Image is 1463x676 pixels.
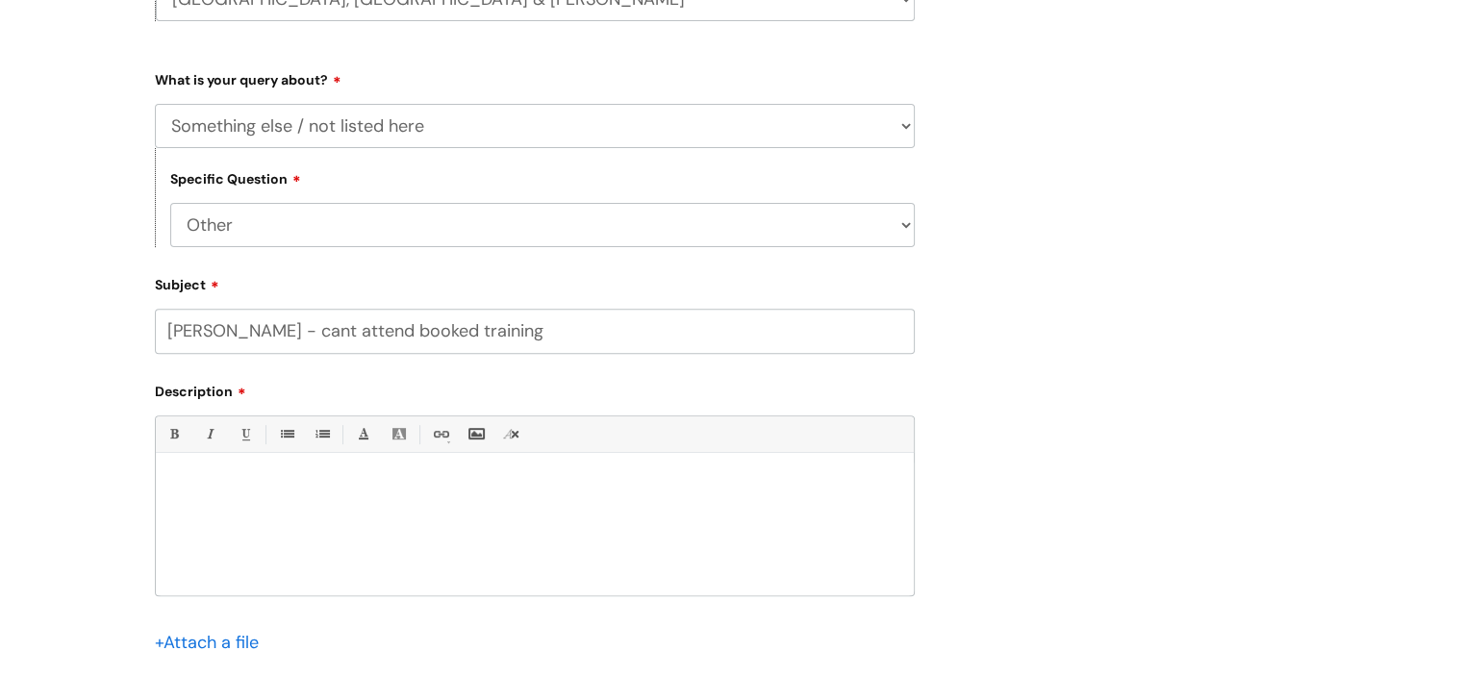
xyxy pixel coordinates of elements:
[197,422,221,446] a: Italic (Ctrl-I)
[155,65,915,88] label: What is your query about?
[428,422,452,446] a: Link
[351,422,375,446] a: Font Color
[310,422,334,446] a: 1. Ordered List (Ctrl-Shift-8)
[155,377,915,400] label: Description
[162,422,186,446] a: Bold (Ctrl-B)
[274,422,298,446] a: • Unordered List (Ctrl-Shift-7)
[387,422,411,446] a: Back Color
[155,627,270,658] div: Attach a file
[233,422,257,446] a: Underline(Ctrl-U)
[499,422,523,446] a: Remove formatting (Ctrl-\)
[155,270,915,293] label: Subject
[464,422,488,446] a: Insert Image...
[170,168,301,188] label: Specific Question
